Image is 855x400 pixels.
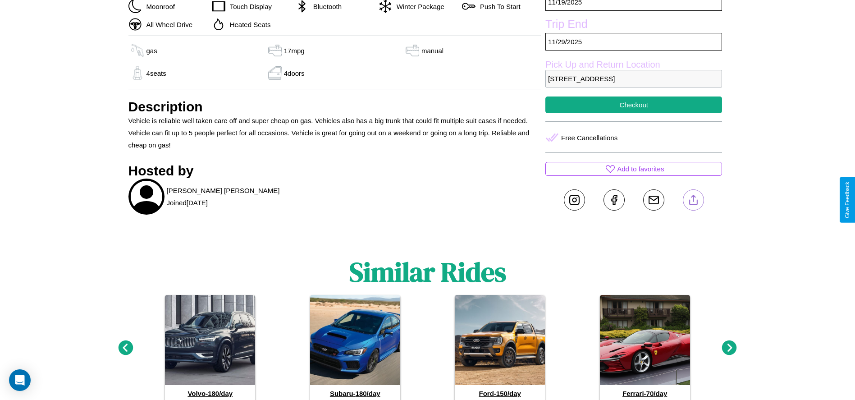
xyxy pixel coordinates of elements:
p: Push To Start [476,0,521,13]
label: Pick Up and Return Location [545,60,722,70]
button: Checkout [545,97,722,113]
p: All Wheel Drive [142,18,193,31]
button: Add to favorites [545,162,722,176]
img: gas [128,66,146,80]
img: gas [266,44,284,57]
h1: Similar Rides [349,253,506,290]
p: 17 mpg [284,45,305,57]
p: 4 seats [146,67,166,79]
p: Joined [DATE] [167,197,208,209]
p: Moonroof [142,0,175,13]
p: Vehicle is reliable well taken care off and super cheap on gas. Vehicles also has a big trunk tha... [128,115,541,151]
p: Bluetooth [309,0,342,13]
p: Add to favorites [617,163,664,175]
p: [PERSON_NAME] [PERSON_NAME] [167,184,280,197]
div: Give Feedback [844,182,850,218]
img: gas [403,44,421,57]
p: 4 doors [284,67,305,79]
p: Heated Seats [225,18,271,31]
p: Winter Package [392,0,444,13]
img: gas [128,44,146,57]
p: manual [421,45,444,57]
p: 11 / 29 / 2025 [545,33,722,51]
div: Open Intercom Messenger [9,369,31,391]
p: Touch Display [225,0,272,13]
label: Trip End [545,18,722,33]
h3: Hosted by [128,163,541,179]
h3: Description [128,99,541,115]
p: [STREET_ADDRESS] [545,70,722,87]
p: gas [146,45,157,57]
p: Free Cancellations [561,132,617,144]
img: gas [266,66,284,80]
